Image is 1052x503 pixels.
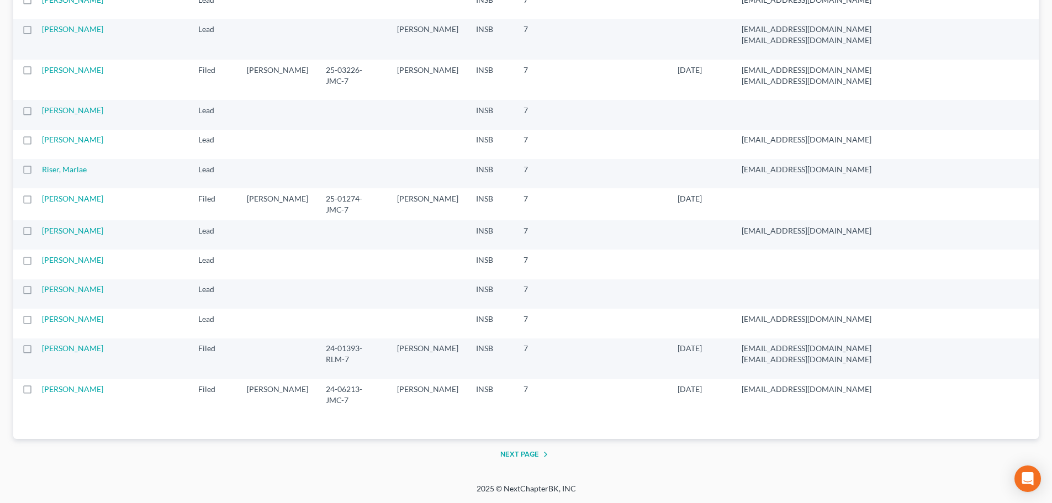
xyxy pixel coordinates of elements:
[467,338,515,379] td: INSB
[669,379,733,430] td: [DATE]
[238,379,317,430] td: [PERSON_NAME]
[669,60,733,100] td: [DATE]
[515,338,570,379] td: 7
[515,220,570,250] td: 7
[189,130,238,159] td: Lead
[467,220,515,250] td: INSB
[42,65,103,75] a: [PERSON_NAME]
[317,338,388,379] td: 24-01393-RLM-7
[669,338,733,379] td: [DATE]
[467,379,515,430] td: INSB
[42,343,103,353] a: [PERSON_NAME]
[189,250,238,279] td: Lead
[515,130,570,159] td: 7
[189,159,238,188] td: Lead
[189,19,238,59] td: Lead
[317,60,388,100] td: 25-03226-JMC-7
[189,309,238,338] td: Lead
[238,188,317,220] td: [PERSON_NAME]
[467,279,515,309] td: INSB
[515,60,570,100] td: 7
[189,220,238,250] td: Lead
[515,279,570,309] td: 7
[467,19,515,59] td: INSB
[467,188,515,220] td: INSB
[42,194,103,203] a: [PERSON_NAME]
[515,159,570,188] td: 7
[189,188,238,220] td: Filed
[467,159,515,188] td: INSB
[42,135,103,144] a: [PERSON_NAME]
[467,60,515,100] td: INSB
[500,448,552,461] button: Next Page
[669,188,733,220] td: [DATE]
[189,60,238,100] td: Filed
[467,309,515,338] td: INSB
[189,100,238,129] td: Lead
[42,165,87,174] a: Riser, Marlae
[42,24,103,34] a: [PERSON_NAME]
[189,379,238,430] td: Filed
[515,188,570,220] td: 7
[42,384,103,394] a: [PERSON_NAME]
[467,100,515,129] td: INSB
[1014,465,1041,492] div: Open Intercom Messenger
[467,130,515,159] td: INSB
[388,188,467,220] td: [PERSON_NAME]
[238,60,317,100] td: [PERSON_NAME]
[515,19,570,59] td: 7
[467,250,515,279] td: INSB
[317,379,388,430] td: 24-06213-JMC-7
[388,338,467,379] td: [PERSON_NAME]
[388,60,467,100] td: [PERSON_NAME]
[515,100,570,129] td: 7
[212,483,841,503] div: 2025 © NextChapterBK, INC
[515,309,570,338] td: 7
[42,284,103,294] a: [PERSON_NAME]
[388,379,467,430] td: [PERSON_NAME]
[42,314,103,324] a: [PERSON_NAME]
[317,188,388,220] td: 25-01274-JMC-7
[42,255,103,264] a: [PERSON_NAME]
[42,226,103,235] a: [PERSON_NAME]
[42,105,103,115] a: [PERSON_NAME]
[189,338,238,379] td: Filed
[515,379,570,430] td: 7
[515,250,570,279] td: 7
[388,19,467,59] td: [PERSON_NAME]
[189,279,238,309] td: Lead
